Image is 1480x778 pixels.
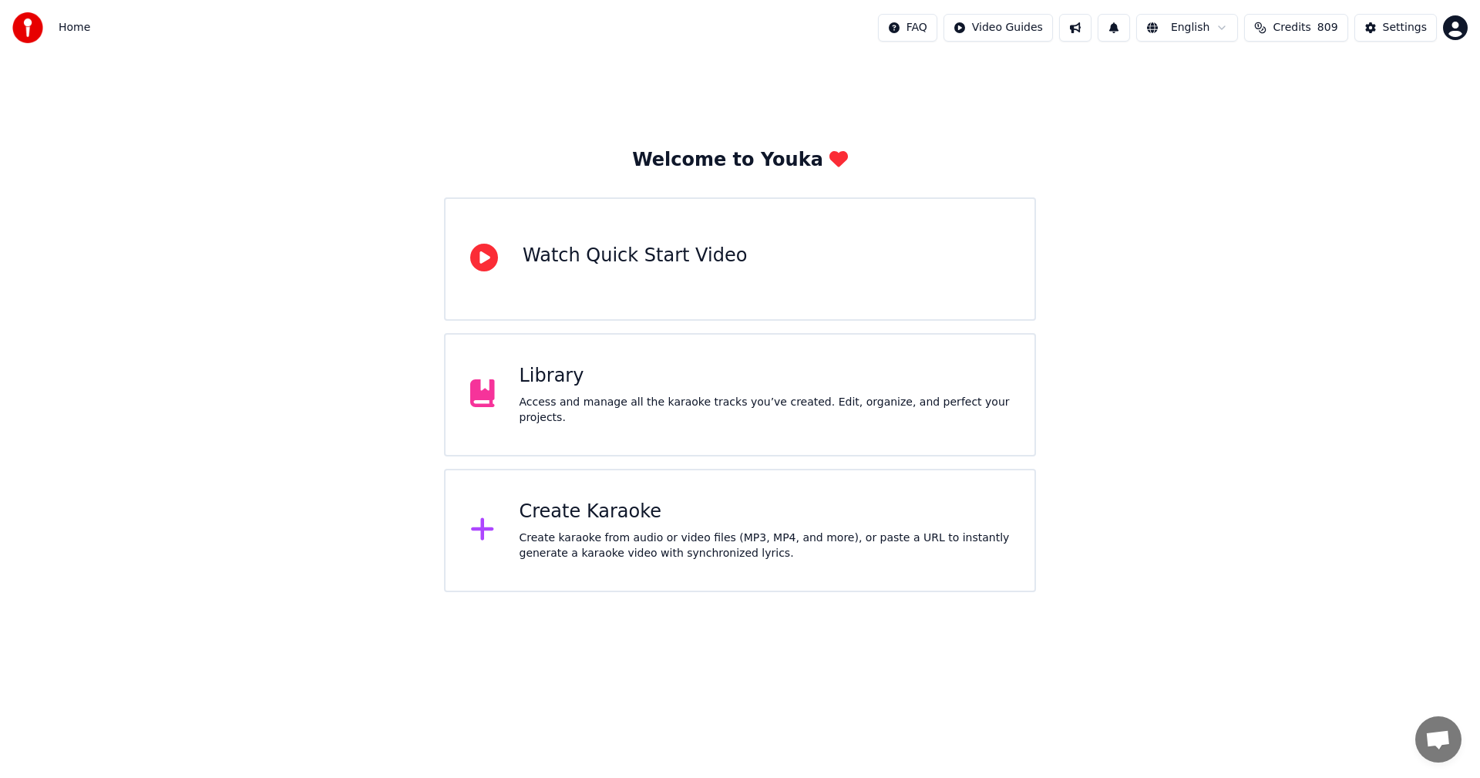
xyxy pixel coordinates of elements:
[520,500,1011,524] div: Create Karaoke
[520,530,1011,561] div: Create karaoke from audio or video files (MP3, MP4, and more), or paste a URL to instantly genera...
[59,20,90,35] span: Home
[520,395,1011,426] div: Access and manage all the karaoke tracks you’ve created. Edit, organize, and perfect your projects.
[878,14,937,42] button: FAQ
[520,364,1011,389] div: Library
[943,14,1053,42] button: Video Guides
[523,244,747,268] div: Watch Quick Start Video
[59,20,90,35] nav: breadcrumb
[1415,716,1461,763] div: Avoin keskustelu
[1244,14,1347,42] button: Credits809
[1354,14,1437,42] button: Settings
[1317,20,1338,35] span: 809
[1383,20,1427,35] div: Settings
[1273,20,1310,35] span: Credits
[632,148,848,173] div: Welcome to Youka
[12,12,43,43] img: youka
